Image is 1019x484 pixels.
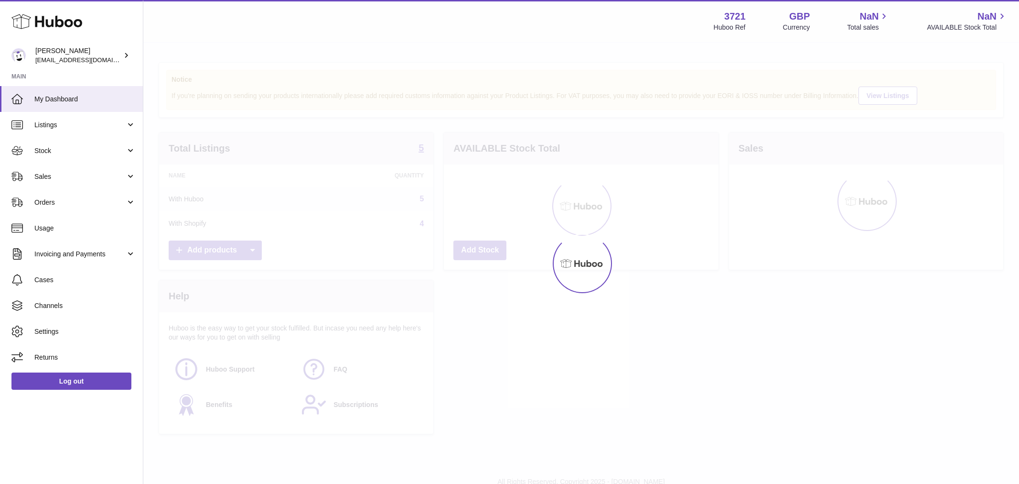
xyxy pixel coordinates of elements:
span: NaN [977,10,997,23]
span: My Dashboard [34,95,136,104]
span: AVAILABLE Stock Total [927,23,1008,32]
strong: GBP [789,10,810,23]
span: Settings [34,327,136,336]
span: Sales [34,172,126,181]
a: Log out [11,373,131,390]
span: [EMAIL_ADDRESS][DOMAIN_NAME] [35,56,140,64]
strong: 3721 [724,10,746,23]
span: Orders [34,198,126,207]
span: Total sales [847,23,890,32]
span: Returns [34,353,136,362]
span: Channels [34,301,136,310]
span: Stock [34,146,126,155]
span: Cases [34,275,136,285]
img: internalAdmin-3721@internal.huboo.com [11,48,26,63]
div: [PERSON_NAME] [35,46,121,65]
a: NaN AVAILABLE Stock Total [927,10,1008,32]
div: Huboo Ref [714,23,746,32]
a: NaN Total sales [847,10,890,32]
span: Listings [34,121,126,130]
span: Invoicing and Payments [34,250,126,259]
span: Usage [34,224,136,233]
span: NaN [859,10,879,23]
div: Currency [783,23,810,32]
